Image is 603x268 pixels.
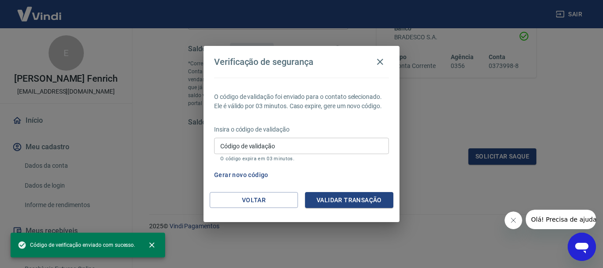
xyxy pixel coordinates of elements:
[505,211,522,229] iframe: Fechar mensagem
[5,6,74,13] span: Olá! Precisa de ajuda?
[305,192,393,208] button: Validar transação
[211,167,272,183] button: Gerar novo código
[214,92,389,111] p: O código de validação foi enviado para o contato selecionado. Ele é válido por 03 minutos. Caso e...
[214,57,313,67] h4: Verificação de segurança
[18,241,135,249] span: Código de verificação enviado com sucesso.
[214,125,389,134] p: Insira o código de validação
[568,233,596,261] iframe: Botão para abrir a janela de mensagens
[142,235,162,255] button: close
[220,156,383,162] p: O código expira em 03 minutos.
[526,210,596,229] iframe: Mensagem da empresa
[210,192,298,208] button: Voltar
